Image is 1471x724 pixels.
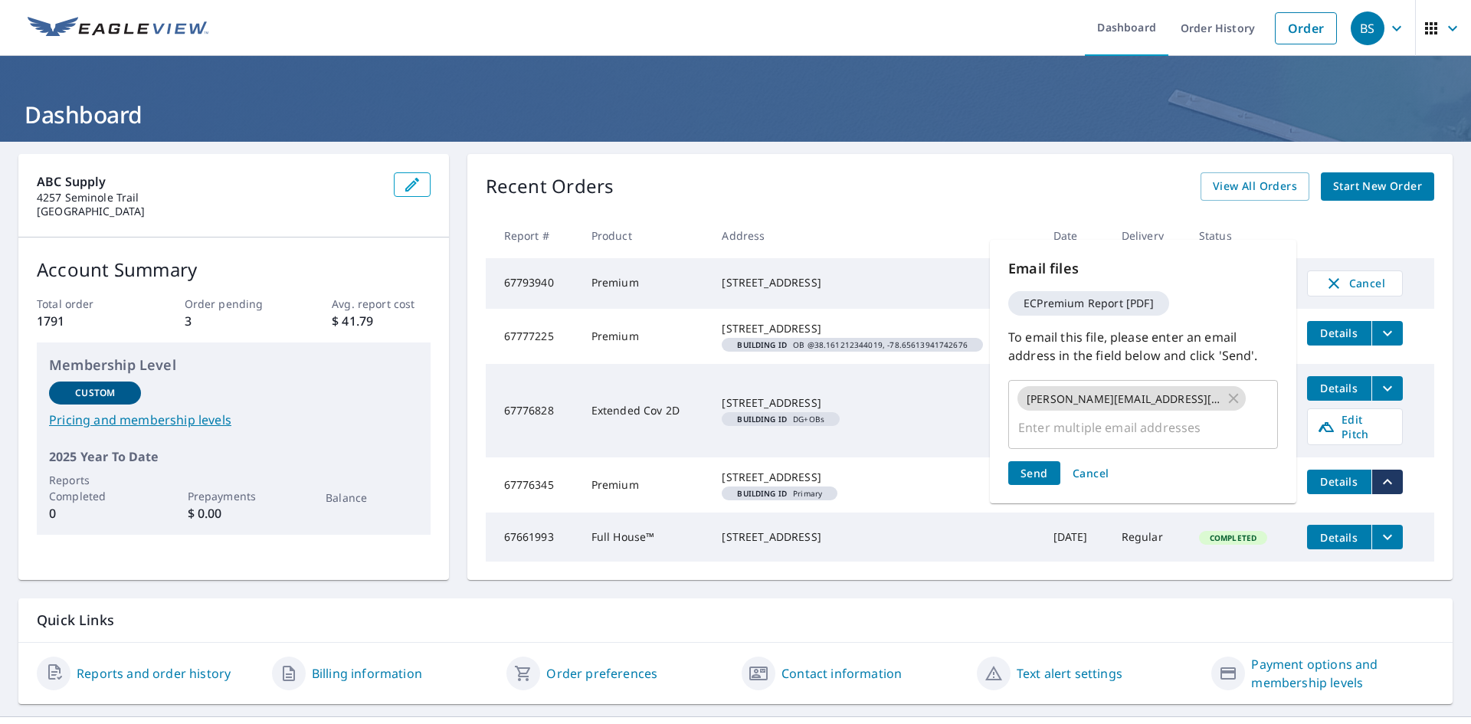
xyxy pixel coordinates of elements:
[579,364,710,457] td: Extended Cov 2D
[1201,172,1309,201] a: View All Orders
[188,504,280,523] p: $ 0.00
[1014,298,1163,309] span: ECPremium Report [PDF]
[579,457,710,513] td: Premium
[1017,391,1230,406] span: [PERSON_NAME][EMAIL_ADDRESS][PERSON_NAME][DOMAIN_NAME]
[1201,532,1266,543] span: Completed
[49,504,141,523] p: 0
[737,341,787,349] em: Building ID
[486,457,579,513] td: 67776345
[1073,466,1109,480] span: Cancel
[722,529,1028,545] div: [STREET_ADDRESS]
[77,664,231,683] a: Reports and order history
[28,17,208,40] img: EV Logo
[1307,321,1371,346] button: detailsBtn-67777225
[1251,655,1434,692] a: Payment options and membership levels
[1316,474,1362,489] span: Details
[1041,513,1109,562] td: [DATE]
[1008,258,1278,279] p: Email files
[1371,525,1403,549] button: filesDropdownBtn-67661993
[1316,530,1362,545] span: Details
[1316,381,1362,395] span: Details
[49,355,418,375] p: Membership Level
[486,258,579,309] td: 67793940
[332,312,430,330] p: $ 41.79
[1316,326,1362,340] span: Details
[1371,470,1403,494] button: filesDropdownBtn-67776345
[722,321,1028,336] div: [STREET_ADDRESS]
[185,296,283,312] p: Order pending
[722,275,1028,290] div: [STREET_ADDRESS]
[722,470,1028,485] div: [STREET_ADDRESS]
[1187,213,1295,258] th: Status
[1109,513,1187,562] td: Regular
[728,415,834,423] span: DG+OBs
[486,309,579,364] td: 67777225
[1317,412,1393,441] span: Edit Pitch
[1017,386,1246,411] div: [PERSON_NAME][EMAIL_ADDRESS][PERSON_NAME][DOMAIN_NAME]
[37,172,382,191] p: ABC Supply
[486,213,579,258] th: Report #
[1307,376,1371,401] button: detailsBtn-67776828
[1321,172,1434,201] a: Start New Order
[1008,461,1060,485] button: Send
[1275,12,1337,44] a: Order
[1015,413,1248,442] input: Enter multiple email addresses
[1307,408,1403,445] a: Edit Pitch
[709,213,1040,258] th: Address
[546,664,657,683] a: Order preferences
[49,411,418,429] a: Pricing and membership levels
[37,256,431,283] p: Account Summary
[579,513,710,562] td: Full House™
[188,488,280,504] p: Prepayments
[737,490,787,497] em: Building ID
[1351,11,1384,45] div: BS
[728,490,831,497] span: Primary
[37,611,1434,630] p: Quick Links
[722,395,1028,411] div: [STREET_ADDRESS]
[1109,213,1187,258] th: Delivery
[312,664,422,683] a: Billing information
[37,312,135,330] p: 1791
[1307,470,1371,494] button: detailsBtn-67776345
[1371,321,1403,346] button: filesDropdownBtn-67777225
[18,99,1453,130] h1: Dashboard
[37,296,135,312] p: Total order
[1041,213,1109,258] th: Date
[1213,177,1297,196] span: View All Orders
[326,490,418,506] p: Balance
[75,386,115,400] p: Custom
[49,472,141,504] p: Reports Completed
[37,205,382,218] p: [GEOGRAPHIC_DATA]
[579,213,710,258] th: Product
[49,447,418,466] p: 2025 Year To Date
[486,513,579,562] td: 67661993
[332,296,430,312] p: Avg. report cost
[1021,466,1048,480] span: Send
[781,664,902,683] a: Contact information
[37,191,382,205] p: 4257 Seminole Trail
[1066,461,1116,485] button: Cancel
[728,341,977,349] span: OB @38.161212344019, -78.65613941742676
[579,309,710,364] td: Premium
[1307,525,1371,549] button: detailsBtn-67661993
[1307,270,1403,296] button: Cancel
[1017,664,1122,683] a: Text alert settings
[486,364,579,457] td: 67776828
[185,312,283,330] p: 3
[737,415,787,423] em: Building ID
[1323,274,1387,293] span: Cancel
[1008,328,1278,365] p: To email this file, please enter an email address in the field below and click 'Send'.
[1333,177,1422,196] span: Start New Order
[579,258,710,309] td: Premium
[486,172,614,201] p: Recent Orders
[1371,376,1403,401] button: filesDropdownBtn-67776828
